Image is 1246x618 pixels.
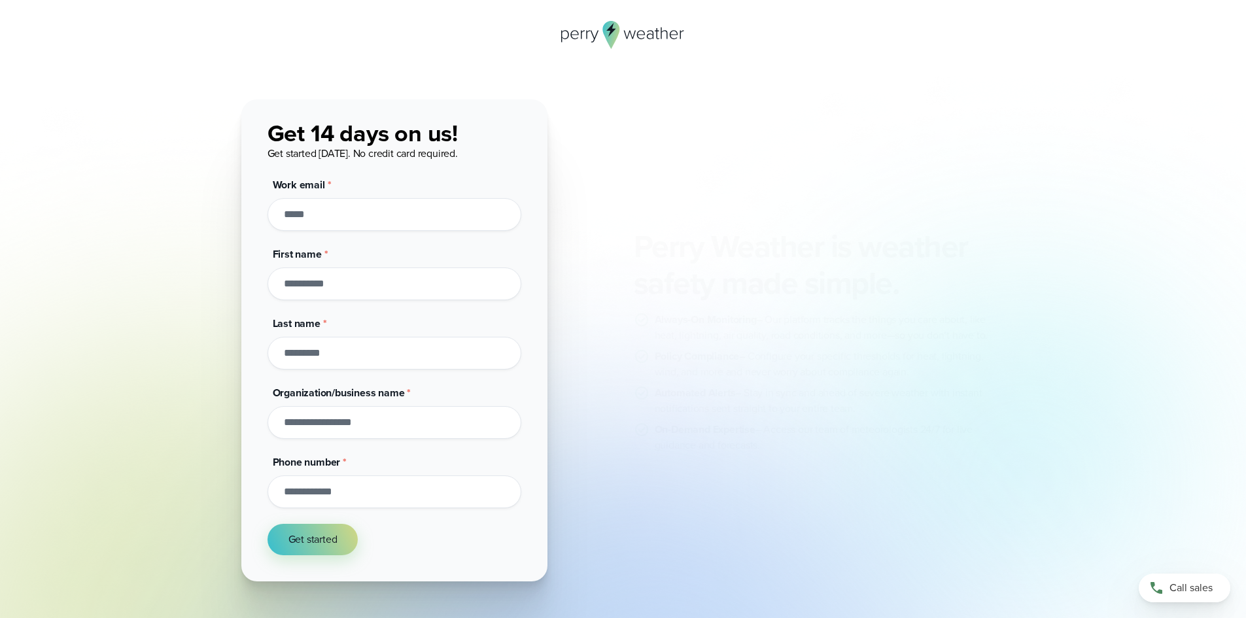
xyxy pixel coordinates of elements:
[268,524,358,555] button: Get started
[273,316,320,331] span: Last name
[273,177,325,192] span: Work email
[273,455,341,470] span: Phone number
[288,532,337,547] span: Get started
[268,146,458,161] span: Get started [DATE]. No credit card required.
[268,116,458,150] span: Get 14 days on us!
[1169,580,1213,596] span: Call sales
[273,385,405,400] span: Organization/business name
[273,247,322,262] span: First name
[1139,574,1230,602] a: Call sales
